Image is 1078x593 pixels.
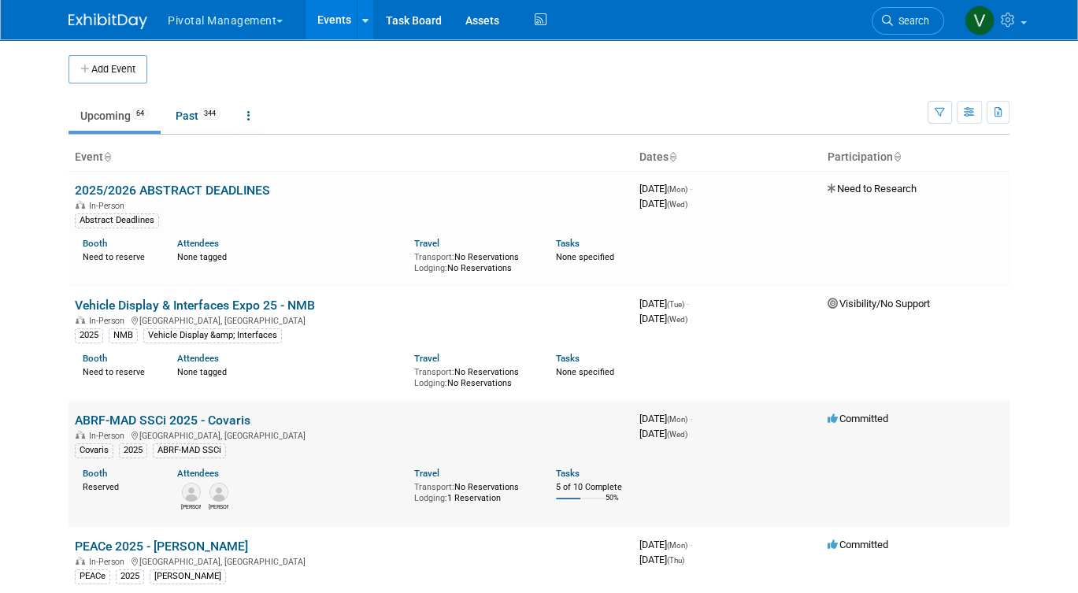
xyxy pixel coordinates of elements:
span: Search [893,15,929,27]
img: In-Person Event [76,557,85,565]
img: In-Person Event [76,201,85,209]
span: [DATE] [639,554,684,565]
span: In-Person [89,431,129,441]
div: 5 of 10 Complete [556,482,627,493]
div: 2025 [116,569,144,584]
span: [DATE] [639,313,687,324]
th: Dates [633,144,821,171]
a: Booth [83,238,107,249]
span: In-Person [89,201,129,211]
a: Vehicle Display & Interfaces Expo 25 - NMB [75,298,315,313]
a: Booth [83,353,107,364]
th: Event [69,144,633,171]
a: Travel [414,353,439,364]
div: [GEOGRAPHIC_DATA], [GEOGRAPHIC_DATA] [75,313,627,326]
a: Search [872,7,944,35]
a: Past344 [164,101,232,131]
span: (Tue) [667,300,684,309]
div: Abstract Deadlines [75,213,159,228]
span: [DATE] [639,183,692,195]
div: [PERSON_NAME] [150,569,226,584]
span: None specified [556,367,614,377]
div: Reserved [83,479,154,493]
span: Transport: [414,482,454,492]
a: Travel [414,238,439,249]
span: Need to Research [828,183,917,195]
span: Lodging: [414,263,447,273]
div: 2025 [75,328,103,343]
a: Upcoming64 [69,101,161,131]
div: 2025 [119,443,147,458]
span: Transport: [414,367,454,377]
a: Attendees [177,353,219,364]
div: Need to reserve [83,364,154,378]
a: Sort by Start Date [669,150,676,163]
span: (Mon) [667,415,687,424]
a: Attendees [177,238,219,249]
span: (Wed) [667,315,687,324]
a: Tasks [556,468,580,479]
div: Vehicle Display &amp; Interfaces [143,328,282,343]
div: ABRF-MAD SSCi [153,443,226,458]
div: No Reservations No Reservations [414,364,532,388]
span: [DATE] [639,298,689,309]
span: [DATE] [639,413,692,424]
div: PEACe [75,569,110,584]
th: Participation [821,144,1009,171]
span: (Wed) [667,430,687,439]
span: (Mon) [667,541,687,550]
a: Attendees [177,468,219,479]
span: 344 [199,108,220,120]
img: Sujash Chatterjee [209,483,228,502]
td: 50% [606,494,619,515]
div: Sujash Chatterjee [209,502,228,511]
span: - [690,539,692,550]
span: Lodging: [414,378,447,388]
span: In-Person [89,557,129,567]
span: Transport: [414,252,454,262]
span: Visibility/No Support [828,298,930,309]
span: (Wed) [667,200,687,209]
span: Lodging: [414,493,447,503]
span: None specified [556,252,614,262]
div: NMB [109,328,138,343]
span: - [690,413,692,424]
a: Sort by Participation Type [893,150,901,163]
a: 2025/2026 ABSTRACT DEADLINES [75,183,270,198]
a: ABRF-MAD SSCi 2025 - Covaris [75,413,250,428]
span: (Thu) [667,556,684,565]
a: Booth [83,468,107,479]
a: Travel [414,468,439,479]
span: [DATE] [639,198,687,209]
button: Add Event [69,55,147,83]
div: No Reservations 1 Reservation [414,479,532,503]
img: In-Person Event [76,316,85,324]
div: [GEOGRAPHIC_DATA], [GEOGRAPHIC_DATA] [75,428,627,441]
a: Tasks [556,238,580,249]
img: Melissa Gabello [182,483,201,502]
div: Need to reserve [83,249,154,263]
span: [DATE] [639,428,687,439]
div: No Reservations No Reservations [414,249,532,273]
div: [GEOGRAPHIC_DATA], [GEOGRAPHIC_DATA] [75,554,627,567]
img: In-Person Event [76,431,85,439]
span: In-Person [89,316,129,326]
img: ExhibitDay [69,13,147,29]
span: - [687,298,689,309]
span: 64 [132,108,149,120]
img: Valerie Weld [965,6,995,35]
div: Melissa Gabello [181,502,201,511]
span: - [690,183,692,195]
a: Sort by Event Name [103,150,111,163]
a: Tasks [556,353,580,364]
div: None tagged [177,364,402,378]
a: PEACe 2025 - [PERSON_NAME] [75,539,248,554]
span: [DATE] [639,539,692,550]
span: Committed [828,539,888,550]
div: None tagged [177,249,402,263]
div: Covaris [75,443,113,458]
span: (Mon) [667,185,687,194]
span: Committed [828,413,888,424]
